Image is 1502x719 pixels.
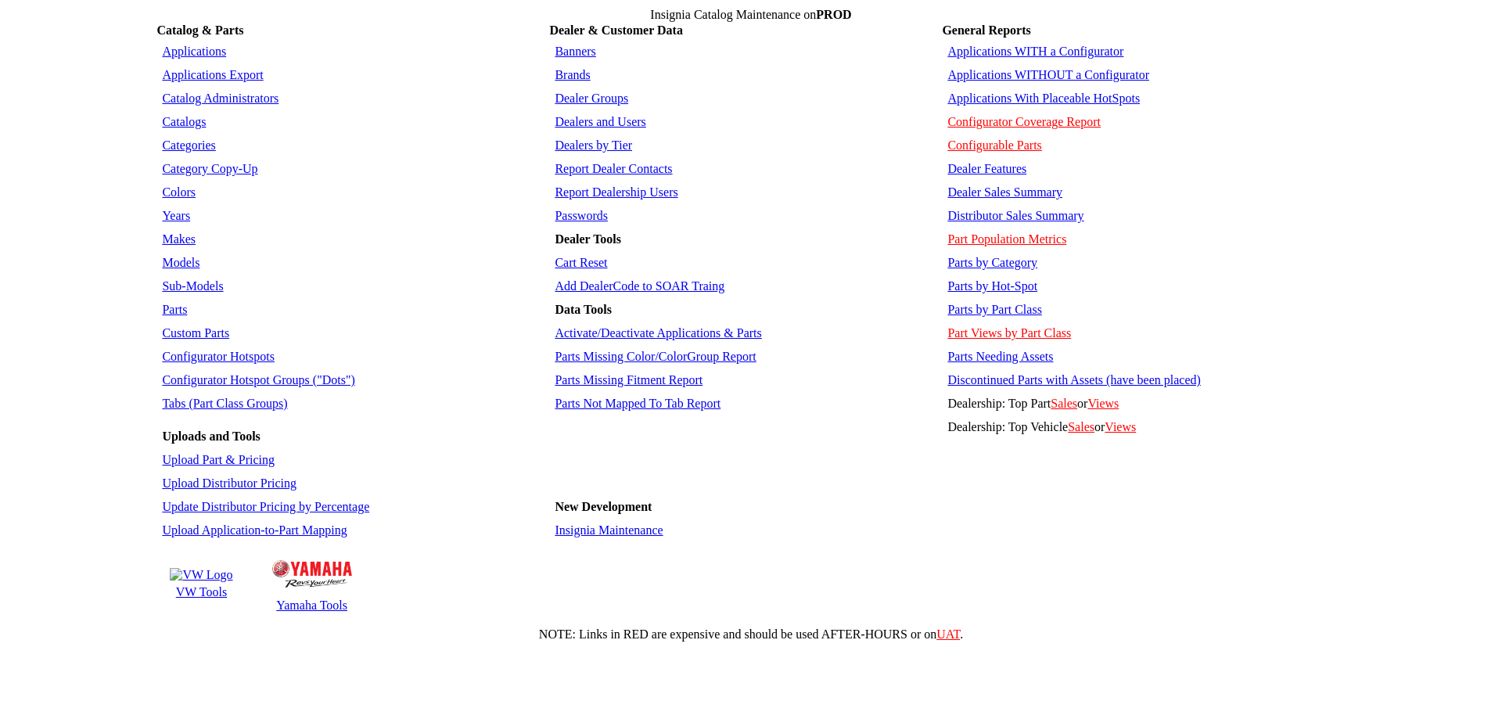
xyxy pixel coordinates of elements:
a: Applications WITH a Configurator [947,45,1123,58]
a: Dealers by Tier [555,138,632,152]
a: Report Dealer Contacts [555,162,672,175]
td: Yamaha Tools [271,598,353,613]
b: General Reports [942,23,1030,37]
b: Catalog & Parts [156,23,243,37]
a: Part Views by Part Class [947,326,1071,340]
a: Banners [555,45,595,58]
a: Configurator Hotspots [162,350,275,363]
a: Parts Needing Assets [947,350,1053,363]
a: Report Dealership Users [555,185,677,199]
a: Sales [1051,397,1077,410]
a: Catalog Administrators [162,92,278,105]
b: Data Tools [555,303,611,316]
a: Cart Reset [555,256,607,269]
img: Yamaha Logo [272,560,352,588]
a: UAT [936,627,960,641]
a: Categories [162,138,215,152]
a: Applications With Placeable HotSpots [947,92,1140,105]
a: Activate/Deactivate Applications & Parts [555,326,761,340]
a: Parts Missing Color/ColorGroup Report [555,350,756,363]
td: VW Tools [169,584,233,600]
b: Uploads and Tools [162,430,260,443]
a: Applications Export [162,68,263,81]
a: Years [162,209,190,222]
b: New Development [555,500,652,513]
b: Dealer Tools [555,232,621,246]
a: Tabs (Part Class Groups) [162,397,287,410]
div: NOTE: Links in RED are expensive and should be used AFTER-HOURS or on . [6,627,1496,642]
a: Parts Not Mapped To Tab Report [555,397,720,410]
a: Brands [555,68,590,81]
a: Configurator Hotspot Groups ("Dots") [162,373,354,386]
a: Parts by Category [947,256,1037,269]
span: PROD [816,8,851,21]
a: Add DealerCode to SOAR Traing [555,279,724,293]
a: Discontinued Parts with Assets (have been placed) [947,373,1200,386]
b: Dealer & Customer Data [549,23,682,37]
a: Upload Distributor Pricing [162,476,296,490]
td: Dealership: Top Part or [943,393,1343,415]
a: Parts by Hot-Spot [947,279,1037,293]
a: Parts [162,303,187,316]
a: Upload Part & Pricing [162,453,275,466]
td: Insignia Catalog Maintenance on [156,8,1345,22]
a: Configurator Coverage Report [947,115,1101,128]
a: Part Population Metrics [947,232,1066,246]
a: Dealer Features [947,162,1026,175]
a: Models [162,256,199,269]
a: Passwords [555,209,608,222]
a: Makes [162,232,196,246]
a: Yamaha Logo Yamaha Tools [270,552,354,615]
td: Dealership: Top Vehicle or [943,416,1343,438]
a: Upload Application-to-Part Mapping [162,523,347,537]
a: Custom Parts [162,326,229,340]
a: Dealer Groups [555,92,628,105]
a: Colors [162,185,196,199]
a: Parts Missing Fitment Report [555,373,702,386]
img: VW Logo [170,568,232,582]
a: VW Logo VW Tools [167,566,235,602]
a: Insignia Maintenance [555,523,663,537]
a: Applications WITHOUT a Configurator [947,68,1149,81]
a: Views [1105,420,1136,433]
a: Category Copy-Up [162,162,257,175]
a: Parts by Part Class [947,303,1041,316]
a: Sales [1068,420,1094,433]
a: Catalogs [162,115,206,128]
a: Applications [162,45,226,58]
a: Distributor Sales Summary [947,209,1083,222]
a: Sub-Models [162,279,223,293]
a: Views [1087,397,1119,410]
a: Configurable Parts [947,138,1041,152]
a: Update Distributor Pricing by Percentage [162,500,369,513]
a: Dealer Sales Summary [947,185,1062,199]
a: Dealers and Users [555,115,645,128]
